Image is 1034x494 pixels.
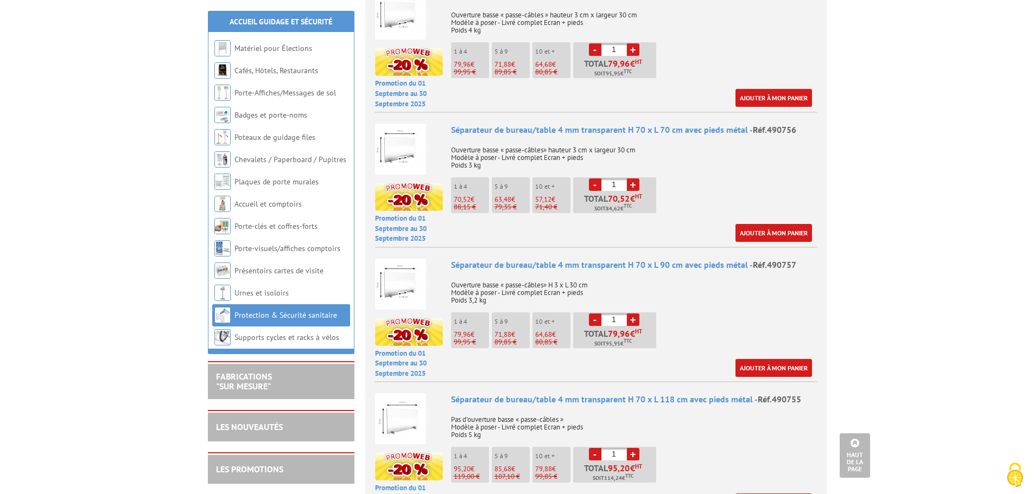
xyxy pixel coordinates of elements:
p: Ouverture basse « passe-câbles» H 3 x L 30 cm Modèle à poser - Livré complet Ecran + pieds Poids ... [451,274,817,304]
p: Total [576,194,656,213]
span: 114,24 [604,474,622,483]
a: Ajouter à mon panier [735,89,812,107]
span: Réf.490756 [753,124,796,135]
sup: TTC [624,68,632,74]
img: Porte-Affiches/Messages de sol [214,85,231,101]
a: Porte-Affiches/Messages de sol [234,88,336,98]
p: 10 et + [535,183,570,190]
p: 5 à 9 [494,48,530,55]
a: FABRICATIONS"Sur Mesure" [216,371,272,392]
span: Réf.490755 [758,394,801,405]
p: 1 à 4 [454,318,489,325]
span: Réf.490757 [753,259,796,270]
span: 95,95 [606,339,620,348]
p: 79,35 € [494,203,530,211]
sup: HT [635,328,642,335]
span: € [630,464,635,472]
p: € [535,331,570,338]
a: Poteaux de guidage files [234,132,315,142]
p: Total [576,329,656,348]
a: Urnes et isoloirs [234,288,289,298]
p: Pas d’ouverture basse « passe-câbles » Modèle à poser - Livré complet Ecran + pieds Poids 5 kg [451,408,817,439]
p: € [454,196,489,203]
a: Porte-visuels/affiches comptoirs [234,243,340,253]
p: € [454,331,489,338]
p: 80,85 € [535,338,570,346]
a: Matériel pour Élections [234,43,312,53]
sup: TTC [624,203,632,209]
p: Promotion du 01 Septembre au 30 Septembre 2025 [375,349,443,379]
sup: TTC [624,338,632,344]
a: Accueil Guidage et Sécurité [230,17,332,27]
img: Matériel pour Élections [214,40,231,56]
p: Total [576,464,656,483]
img: Séparateur de bureau/table 4 mm transparent H 70 x L 90 cm avec pieds métal [375,259,426,310]
img: Poteaux de guidage files [214,129,231,145]
a: Badges et porte-noms [234,110,307,120]
span: € [630,59,635,68]
button: Cookies (fenêtre modale) [996,457,1034,494]
a: Chevalets / Paperboard / Pupitres [234,155,346,164]
a: - [589,43,601,56]
span: Soit € [594,204,632,213]
img: Chevalets / Paperboard / Pupitres [214,151,231,168]
a: Porte-clés et coffres-forts [234,221,318,231]
p: 5 à 9 [494,452,530,460]
span: 79,96 [454,330,471,339]
p: 1 à 4 [454,48,489,55]
img: Accueil et comptoirs [214,196,231,212]
span: Soit € [593,474,633,483]
img: promotion [375,183,443,211]
p: 89,85 € [494,338,530,346]
a: Ajouter à mon panier [735,359,812,377]
span: 71,88 [494,330,511,339]
a: Plaques de porte murales [234,177,319,187]
a: - [589,178,601,191]
span: 63,48 [494,195,511,204]
span: 79,96 [608,59,630,68]
span: 79,88 [535,464,552,473]
span: 79,96 [608,329,630,338]
a: Supports cycles et racks à vélos [234,332,339,342]
p: € [454,61,489,68]
p: € [535,196,570,203]
p: 89,85 € [494,68,530,76]
img: Supports cycles et racks à vélos [214,329,231,345]
img: Présentoirs cartes de visite [214,262,231,279]
p: Ouverture basse « passe-câbles » hauteur 3 cm x largeur 30 cm Modèle à poser - Livré complet Ecra... [451,4,817,34]
span: 85,68 [494,464,511,473]
a: LES NOUVEAUTÉS [216,421,283,432]
img: promotion [375,452,443,480]
a: Présentoirs cartes de visite [234,266,323,275]
span: € [630,329,635,338]
p: Promotion du 01 Septembre au 30 Septembre 2025 [375,214,443,244]
div: Séparateur de bureau/table 4 mm transparent H 70 x L 118 cm avec pieds métal - [451,393,817,406]
p: 71,40 € [535,203,570,211]
p: € [535,465,570,473]
span: 70,52 [608,194,630,203]
span: 71,88 [494,60,511,69]
a: Accueil et comptoirs [234,199,302,209]
span: 84,62 [606,204,620,213]
p: 88,15 € [454,203,489,211]
span: € [630,194,635,203]
span: Soit € [594,69,632,78]
img: Séparateur de bureau/table 4 mm transparent H 70 x L 70 cm avec pieds métal [375,124,426,175]
img: Porte-visuels/affiches comptoirs [214,240,231,256]
span: 64,68 [535,330,552,339]
img: Séparateur de bureau/table 4 mm transparent H 70 x L 118 cm avec pieds métal [375,393,426,444]
p: 119,00 € [454,473,489,480]
p: 99,95 € [454,68,489,76]
p: 5 à 9 [494,318,530,325]
img: Porte-clés et coffres-forts [214,218,231,234]
div: Séparateur de bureau/table 4 mm transparent H 70 x L 90 cm avec pieds métal - [451,259,817,271]
p: € [454,465,489,473]
p: € [494,61,530,68]
img: Cookies (fenêtre modale) [1001,461,1029,489]
img: Plaques de porte murales [214,174,231,190]
p: € [494,196,530,203]
p: 80,85 € [535,68,570,76]
p: 107,10 € [494,473,530,480]
img: promotion [375,48,443,76]
p: 1 à 4 [454,183,489,190]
